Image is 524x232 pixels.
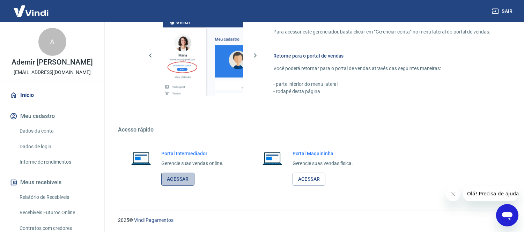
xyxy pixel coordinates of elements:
h6: Retorne para o portal de vendas [273,52,490,59]
p: - rodapé desta página [273,88,490,95]
p: Gerencie suas vendas online. [161,160,223,167]
p: Para acessar este gerenciador, basta clicar em “Gerenciar conta” no menu lateral do portal de ven... [273,28,490,36]
a: Início [8,88,96,103]
img: Imagem de um notebook aberto [258,150,287,167]
a: Relatório de Recebíveis [17,190,96,204]
h5: Acesso rápido [118,126,507,133]
img: Vindi [8,0,54,22]
span: Olá! Precisa de ajuda? [4,5,59,10]
button: Meus recebíveis [8,175,96,190]
p: 2025 © [118,217,507,224]
a: Vindi Pagamentos [134,217,174,223]
h6: Portal Intermediador [161,150,223,157]
iframe: Mensagem da empresa [463,186,518,201]
img: Imagem de um notebook aberto [126,150,156,167]
a: Dados de login [17,140,96,154]
a: Informe de rendimentos [17,155,96,169]
iframe: Botão para abrir a janela de mensagens [496,204,518,226]
button: Sair [490,5,516,18]
p: - parte inferior do menu lateral [273,81,490,88]
p: Você poderá retornar para o portal de vendas através das seguintes maneiras: [273,65,490,72]
p: Ademir [PERSON_NAME] [12,59,93,66]
iframe: Fechar mensagem [446,187,460,201]
a: Acessar [293,173,326,186]
a: Dados da conta [17,124,96,138]
button: Meu cadastro [8,108,96,124]
h6: Portal Maquininha [293,150,353,157]
p: Gerencie suas vendas física. [293,160,353,167]
a: Recebíveis Futuros Online [17,205,96,220]
a: Acessar [161,173,194,186]
img: Imagem da dashboard mostrando o botão de gerenciar conta na sidebar no lado esquerdo [163,15,243,96]
p: [EMAIL_ADDRESS][DOMAIN_NAME] [14,69,91,76]
div: A [38,28,66,56]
